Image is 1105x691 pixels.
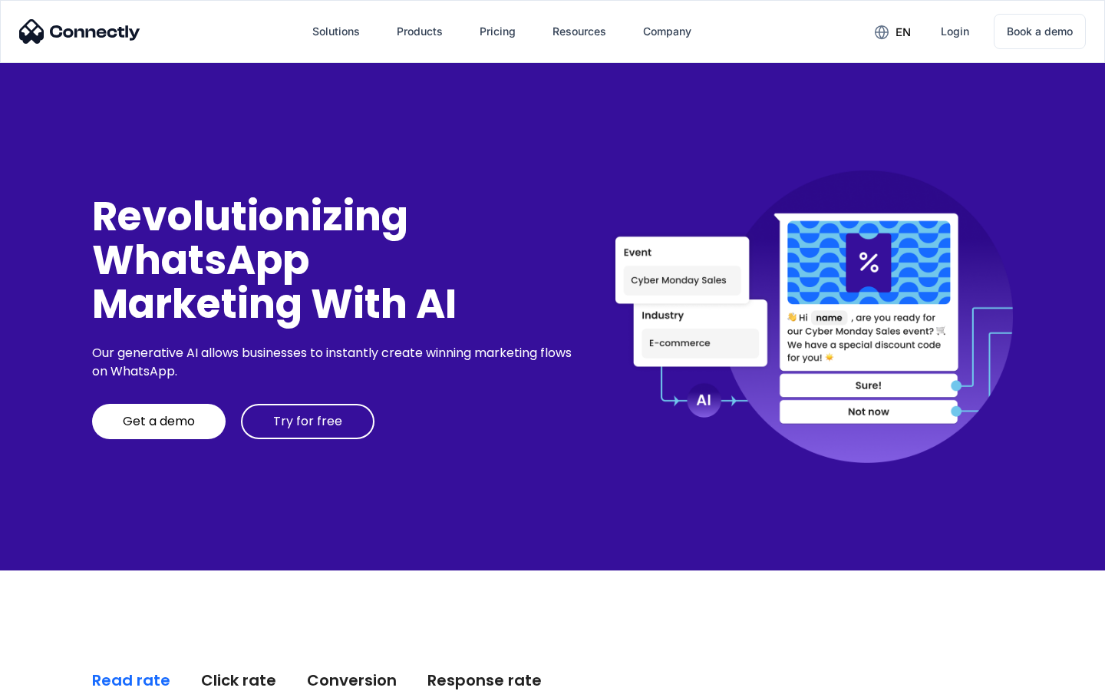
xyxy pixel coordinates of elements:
img: Connectly Logo [19,19,140,44]
div: Products [397,21,443,42]
a: Book a demo [994,14,1086,49]
div: Click rate [201,670,276,691]
div: Read rate [92,670,170,691]
div: Login [941,21,969,42]
a: Login [929,13,981,50]
div: Resources [552,21,606,42]
div: Our generative AI allows businesses to instantly create winning marketing flows on WhatsApp. [92,344,577,381]
div: Company [643,21,691,42]
div: Pricing [480,21,516,42]
div: en [896,21,911,43]
div: Conversion [307,670,397,691]
div: Response rate [427,670,542,691]
a: Pricing [467,13,528,50]
div: Revolutionizing WhatsApp Marketing With AI [92,194,577,326]
a: Try for free [241,404,374,439]
div: Try for free [273,414,342,429]
a: Get a demo [92,404,226,439]
div: Solutions [312,21,360,42]
div: Get a demo [123,414,195,429]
